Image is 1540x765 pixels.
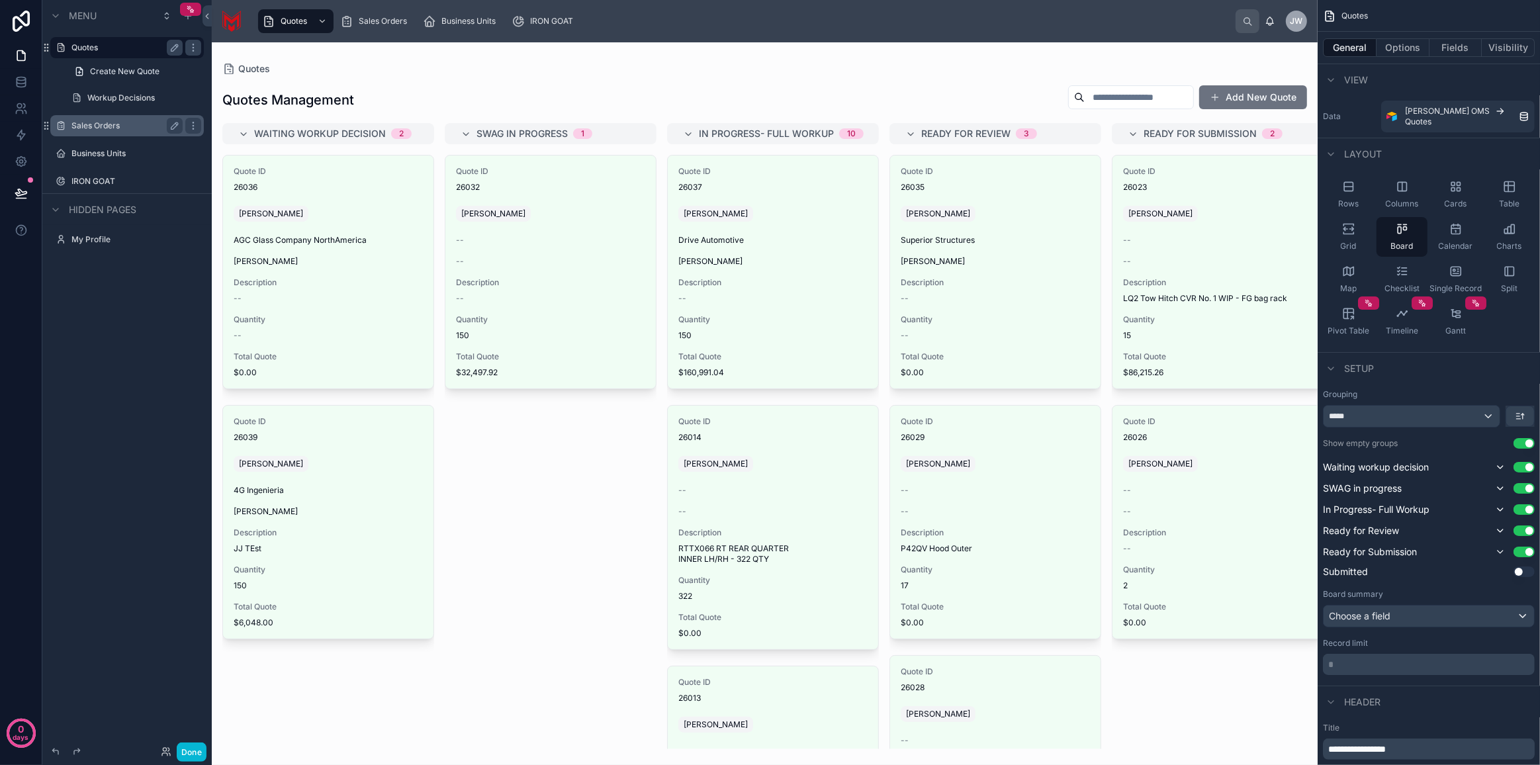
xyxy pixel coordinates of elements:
button: Cards [1430,175,1481,214]
button: Choose a field [1323,605,1535,627]
button: Single Record [1430,259,1481,299]
button: Board [1377,217,1427,257]
a: IRON GOAT [508,9,582,33]
span: Ready for Submission [1323,545,1417,559]
span: Timeline [1386,326,1418,336]
label: Sales Orders [71,120,177,131]
span: Quotes [1341,11,1368,21]
span: Waiting workup decision [1323,461,1429,474]
span: Submitted [1323,565,1368,578]
span: IRON GOAT [530,16,573,26]
span: Gantt [1445,326,1466,336]
span: Quotes [281,16,307,26]
span: Checklist [1384,283,1420,294]
span: Ready for Review [1323,524,1399,537]
span: View [1344,73,1368,87]
a: Create New Quote [66,61,204,82]
button: Columns [1377,175,1427,214]
a: Quotes [258,9,334,33]
span: Columns [1386,199,1419,209]
button: Charts [1484,217,1535,257]
button: Calendar [1430,217,1481,257]
span: Single Record [1429,283,1482,294]
span: Map [1340,283,1357,294]
span: Hidden pages [69,203,136,216]
span: In Progress- Full Workup [1323,503,1429,516]
button: Map [1323,259,1374,299]
label: IRON GOAT [71,176,201,187]
button: Split [1484,259,1535,299]
span: Split [1501,283,1517,294]
span: Calendar [1439,241,1473,251]
div: scrollable content [1323,654,1535,675]
label: Grouping [1323,389,1357,400]
button: Timeline [1377,302,1427,341]
span: Sales Orders [359,16,407,26]
img: Airtable Logo [1386,111,1397,122]
span: Rows [1338,199,1359,209]
span: Create New Quote [90,66,159,77]
span: Pivot Table [1328,326,1369,336]
label: Board summary [1323,589,1383,600]
span: Board [1391,241,1414,251]
span: [PERSON_NAME] OMS [1405,106,1490,116]
button: Options [1377,38,1429,57]
label: Record limit [1323,638,1368,649]
p: 0 [18,723,24,736]
label: My Profile [71,234,201,245]
button: Fields [1429,38,1482,57]
button: Pivot Table [1323,302,1374,341]
button: Checklist [1377,259,1427,299]
span: SWAG in progress [1323,482,1402,495]
span: Table [1499,199,1519,209]
span: JW [1291,16,1303,26]
button: Grid [1323,217,1374,257]
img: App logo [222,11,241,32]
span: Layout [1344,148,1382,161]
button: Done [177,742,206,762]
label: Data [1323,111,1376,122]
button: General [1323,38,1377,57]
span: Menu [69,9,97,22]
a: Sales Orders [336,9,416,33]
label: Quotes [71,42,177,53]
button: Table [1484,175,1535,214]
label: Business Units [71,148,201,159]
button: Rows [1323,175,1374,214]
label: Workup Decisions [87,93,201,103]
a: Business Units [419,9,505,33]
div: scrollable content [251,7,1236,36]
label: Show empty groups [1323,438,1398,449]
span: Charts [1497,241,1522,251]
button: Visibility [1482,38,1535,57]
span: Header [1344,696,1381,709]
div: scrollable content [1323,739,1535,760]
a: [PERSON_NAME] OMSQuotes [1381,101,1535,132]
button: Gantt [1430,302,1481,341]
span: Setup [1344,362,1374,375]
label: Title [1323,723,1535,733]
span: Grid [1341,241,1357,251]
p: days [13,728,29,746]
span: Business Units [441,16,496,26]
span: Quotes [1405,116,1431,127]
span: Cards [1445,199,1467,209]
